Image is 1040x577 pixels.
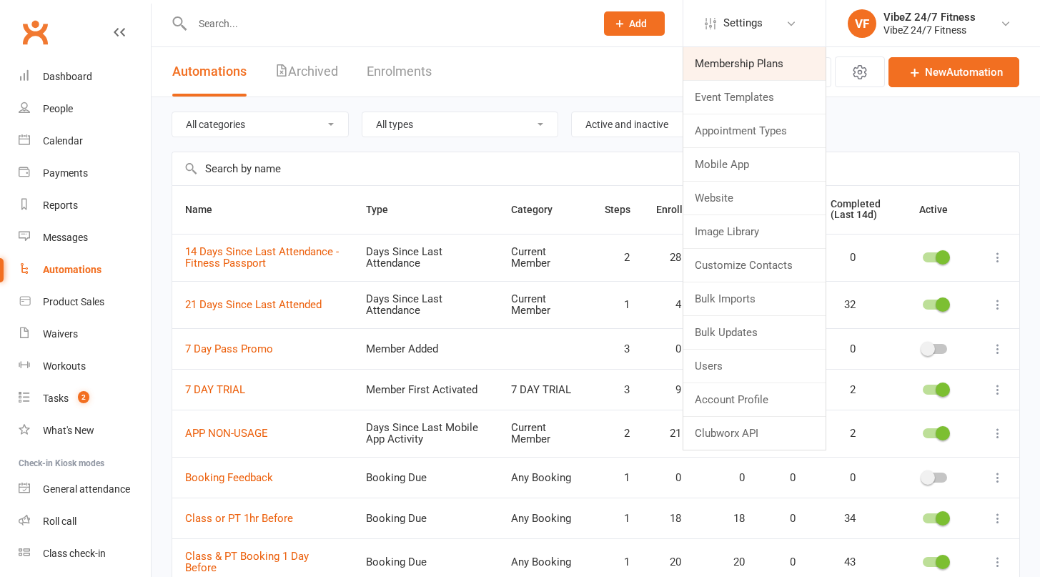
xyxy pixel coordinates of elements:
span: Category [511,204,568,215]
a: General attendance kiosk mode [19,473,151,506]
a: Roll call [19,506,151,538]
a: Calendar [19,125,151,157]
span: 0 [831,252,856,264]
span: Settings [723,7,763,39]
a: Dashboard [19,61,151,93]
span: Name [185,204,228,215]
span: 32 [831,299,856,311]
div: Workouts [43,360,86,372]
span: 3 [605,384,630,396]
a: 7 Day Pass Promo [185,342,273,355]
a: People [19,93,151,125]
div: Dashboard [43,71,92,82]
span: 0 [831,343,856,355]
a: Workouts [19,350,151,383]
span: Completed (Last 14d) [831,198,881,220]
a: 14 Days Since Last Attendance - Fitness Passport [185,245,339,270]
button: Active [906,201,964,218]
a: Class & PT Booking 1 Day Before [185,550,309,575]
button: Automations [172,47,247,97]
a: 21 Days Since Last Attended [185,298,322,311]
div: Messages [43,232,88,243]
div: Roll call [43,516,76,527]
a: Website [683,182,826,214]
button: Category [511,201,568,218]
a: 7 DAY TRIAL [185,383,245,396]
span: 18 [656,513,681,525]
a: Mobile App [683,148,826,181]
a: Bulk Imports [683,282,826,315]
input: Search by name [172,152,1019,185]
td: Booking Due [353,498,498,538]
div: 7 DAY TRIAL [511,384,579,396]
span: 1 [605,299,630,311]
div: Reports [43,199,78,211]
td: Member First Activated [353,369,498,410]
a: Tasks 2 [19,383,151,415]
div: Any Booking [511,556,579,568]
div: Any Booking [511,513,579,525]
div: Waivers [43,328,78,340]
span: 2 [831,428,856,440]
a: What's New [19,415,151,447]
div: Automations [43,264,101,275]
span: 20 [656,556,681,568]
span: 2 [78,391,89,403]
div: Payments [43,167,88,179]
a: Users [683,350,826,383]
span: 2 [831,384,856,396]
span: 9 [656,384,681,396]
a: Customize Contacts [683,249,826,282]
a: Class kiosk mode [19,538,151,570]
span: 0 [720,472,745,484]
a: Product Sales [19,286,151,318]
div: General attendance [43,483,130,495]
div: VibeZ 24/7 Fitness [883,11,976,24]
span: 20 [720,556,745,568]
td: Days Since Last Attendance [353,234,498,281]
span: 1 [605,556,630,568]
a: Payments [19,157,151,189]
div: Current Member [511,246,579,270]
a: Membership Plans [683,47,826,80]
div: Current Member [511,422,579,445]
div: Calendar [43,135,83,147]
a: Enrolments [367,47,432,97]
span: 1 [605,513,630,525]
div: Product Sales [43,296,104,307]
div: VF [848,9,876,38]
span: Add [629,18,647,29]
th: Steps [592,186,643,234]
td: Days Since Last Mobile App Activity [353,410,498,457]
a: Image Library [683,215,826,248]
a: Archived [275,47,338,97]
a: Account Profile [683,383,826,416]
div: Tasks [43,393,69,404]
div: People [43,103,73,114]
a: Waivers [19,318,151,350]
a: APP NON-USAGE [185,427,268,440]
span: 2 [605,428,630,440]
span: 2 [605,252,630,264]
span: 21 [656,428,681,440]
a: Reports [19,189,151,222]
a: Booking Feedback [185,471,273,484]
span: 0 [771,472,796,484]
div: Current Member [511,293,579,317]
td: Booking Due [353,457,498,498]
span: 18 [720,513,745,525]
button: Name [185,201,228,218]
th: Enrolled [643,186,707,234]
a: Automations [19,254,151,286]
button: Add [604,11,665,36]
div: Class check-in [43,548,106,559]
span: 43 [831,556,856,568]
a: Bulk Updates [683,316,826,349]
div: Any Booking [511,472,579,484]
td: Days Since Last Attendance [353,281,498,328]
input: Search... [188,14,585,34]
span: 3 [605,343,630,355]
td: Member Added [353,328,498,369]
span: 1 [605,472,630,484]
th: Type [353,186,498,234]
